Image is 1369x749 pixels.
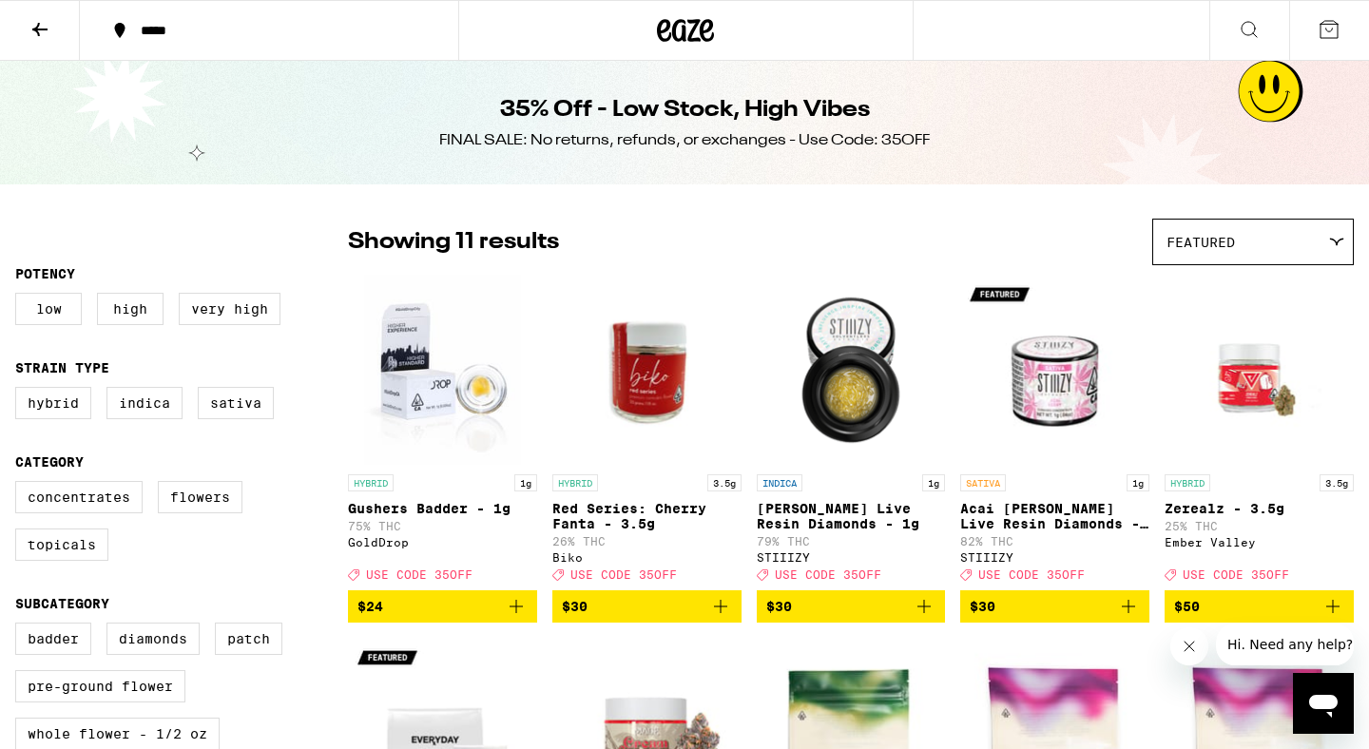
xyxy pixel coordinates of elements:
img: GoldDrop - Gushers Badder - 1g [364,275,521,465]
p: Gushers Badder - 1g [348,501,537,516]
label: Diamonds [106,623,200,655]
span: $30 [970,599,995,614]
a: Open page for Red Series: Cherry Fanta - 3.5g from Biko [552,275,742,590]
button: Add to bag [960,590,1149,623]
label: Flowers [158,481,242,513]
label: Sativa [198,387,274,419]
span: $30 [766,599,792,614]
div: Ember Valley [1165,536,1354,548]
div: Biko [552,551,742,564]
div: STIIIZY [960,551,1149,564]
label: Indica [106,387,183,419]
legend: Subcategory [15,596,109,611]
label: Hybrid [15,387,91,419]
legend: Potency [15,266,75,281]
span: USE CODE 35OFF [978,568,1085,581]
label: High [97,293,164,325]
p: 3.5g [1320,474,1354,491]
span: $30 [562,599,588,614]
label: Pre-ground Flower [15,670,185,702]
p: HYBRID [348,474,394,491]
p: HYBRID [1165,474,1210,491]
legend: Strain Type [15,360,109,375]
a: Open page for Zerealz - 3.5g from Ember Valley [1165,275,1354,590]
p: HYBRID [552,474,598,491]
button: Add to bag [757,590,946,623]
p: 79% THC [757,535,946,547]
span: USE CODE 35OFF [570,568,677,581]
p: Zerealz - 3.5g [1165,501,1354,516]
label: Concentrates [15,481,143,513]
iframe: Message from company [1216,624,1354,665]
span: $24 [357,599,383,614]
p: [PERSON_NAME] Live Resin Diamonds - 1g [757,501,946,531]
span: $50 [1174,599,1200,614]
span: Featured [1167,235,1235,250]
div: GoldDrop [348,536,537,548]
label: Very High [179,293,280,325]
button: Add to bag [1165,590,1354,623]
a: Open page for Mochi Gelato Live Resin Diamonds - 1g from STIIIZY [757,275,946,590]
iframe: Close message [1170,627,1208,665]
p: Showing 11 results [348,226,559,259]
p: 82% THC [960,535,1149,547]
label: Low [15,293,82,325]
p: INDICA [757,474,802,491]
legend: Category [15,454,84,470]
label: Patch [215,623,282,655]
p: Red Series: Cherry Fanta - 3.5g [552,501,742,531]
h1: 35% Off - Low Stock, High Vibes [500,94,870,126]
div: STIIIZY [757,551,946,564]
iframe: Button to launch messaging window [1293,673,1354,734]
p: SATIVA [960,474,1006,491]
p: 25% THC [1165,520,1354,532]
img: STIIIZY - Acai Berry Live Resin Diamonds - 1g [960,275,1149,465]
a: Open page for Gushers Badder - 1g from GoldDrop [348,275,537,590]
p: Acai [PERSON_NAME] Live Resin Diamonds - 1g [960,501,1149,531]
button: Add to bag [348,590,537,623]
img: Ember Valley - Zerealz - 3.5g [1165,275,1354,465]
button: Add to bag [552,590,742,623]
p: 3.5g [707,474,742,491]
p: 1g [1127,474,1149,491]
img: STIIIZY - Mochi Gelato Live Resin Diamonds - 1g [757,275,946,465]
div: FINAL SALE: No returns, refunds, or exchanges - Use Code: 35OFF [439,130,930,151]
span: USE CODE 35OFF [366,568,472,581]
label: Topicals [15,528,108,561]
p: 1g [514,474,537,491]
p: 75% THC [348,520,537,532]
label: Badder [15,623,91,655]
span: USE CODE 35OFF [1183,568,1289,581]
a: Open page for Acai Berry Live Resin Diamonds - 1g from STIIIZY [960,275,1149,590]
span: USE CODE 35OFF [775,568,881,581]
img: Biko - Red Series: Cherry Fanta - 3.5g [552,275,742,465]
p: 1g [922,474,945,491]
p: 26% THC [552,535,742,547]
